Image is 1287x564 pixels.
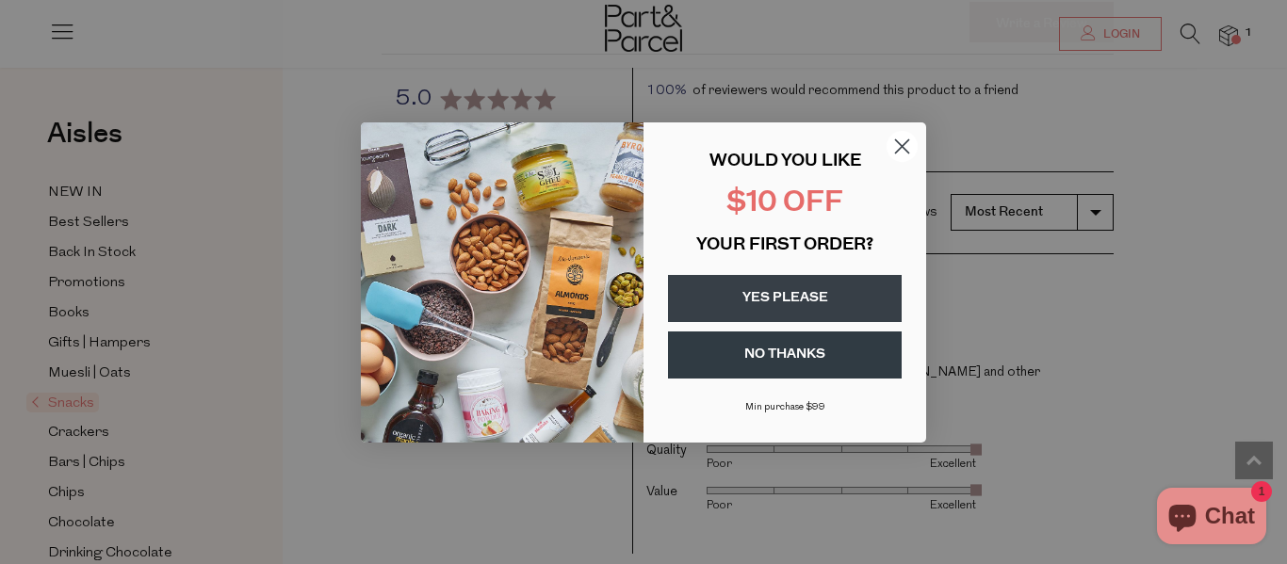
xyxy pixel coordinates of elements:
span: WOULD YOU LIKE [709,153,861,170]
button: YES PLEASE [668,275,902,322]
inbox-online-store-chat: Shopify online store chat [1151,488,1272,549]
img: 43fba0fb-7538-40bc-babb-ffb1a4d097bc.jpeg [361,122,643,443]
span: YOUR FIRST ORDER? [696,237,873,254]
span: Min purchase $99 [745,402,825,412]
button: NO THANKS [668,331,902,379]
button: Close dialog [886,130,919,163]
span: $10 OFF [726,189,843,218]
